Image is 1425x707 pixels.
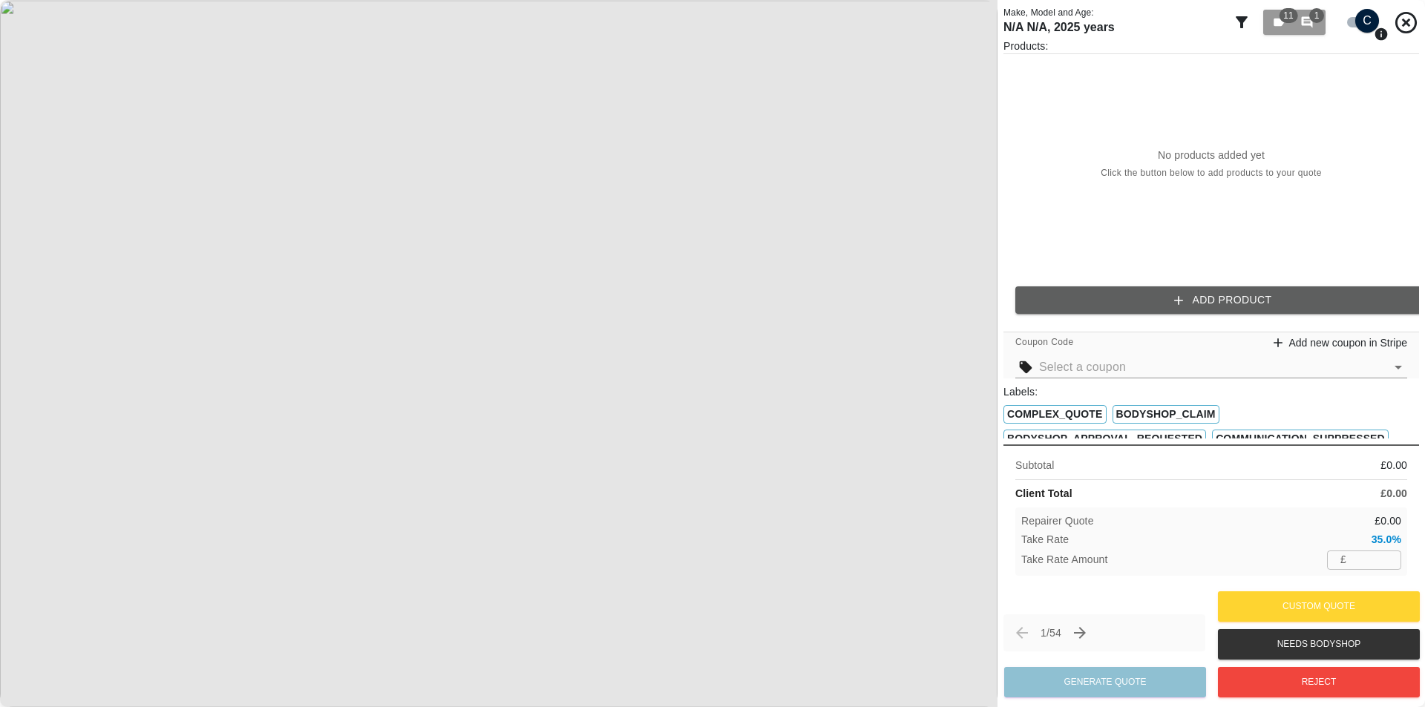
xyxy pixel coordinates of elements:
[1009,620,1035,645] span: Previous claim (← or ↑)
[1263,10,1326,35] button: 111
[1271,335,1407,351] a: Add new coupon in Stripe
[1003,384,1419,399] p: Labels:
[1003,19,1227,35] h1: N/A N/A , 2025 years
[1375,513,1401,529] p: £ 0.00
[1388,357,1409,378] button: Open
[1015,335,1073,350] span: Coupon Code
[1218,591,1420,622] button: Custom Quote
[1101,166,1322,181] span: Click the button below to add products to your quote
[1158,148,1265,162] p: No products added yet
[1021,532,1069,547] p: Take Rate
[1067,620,1092,645] span: Next/Skip claim (→ or ↓)
[1007,407,1103,422] p: COMPLEX_QUOTE
[1067,620,1092,645] button: Next claim
[1039,357,1385,378] input: Select a coupon
[1216,431,1385,447] p: COMMUNICATION_SUPPRESSED
[1218,629,1420,660] button: Needs Bodyshop
[1015,458,1054,473] p: Subtotal
[1309,8,1324,23] span: 1
[1021,513,1094,529] p: Repairer Quote
[1279,8,1297,23] span: 11
[1374,27,1389,42] svg: Press Q to switch
[1380,458,1407,473] p: £ 0.00
[1015,486,1072,502] p: Client Total
[1021,552,1108,568] p: Take Rate Amount
[1116,407,1216,422] p: BODYSHOP_CLAIM
[1041,625,1061,640] p: 1 / 54
[1380,486,1407,502] p: £ 0.00
[1340,552,1346,568] p: £
[1372,532,1401,547] p: 35.0 %
[1003,39,1419,53] p: Products:
[1218,667,1420,697] button: Reject
[1007,431,1202,447] p: BODYSHOP_APPROVAL_REQUESTED
[1003,6,1227,19] p: Make, Model and Age:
